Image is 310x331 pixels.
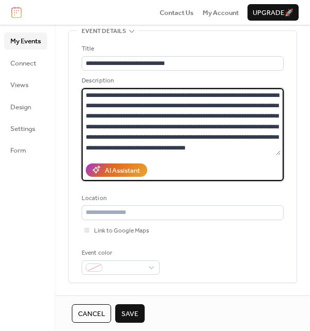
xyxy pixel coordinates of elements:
[11,7,22,18] img: logo
[82,193,282,204] div: Location
[82,76,282,86] div: Description
[105,165,140,176] div: AI Assistant
[82,44,282,54] div: Title
[4,55,47,71] a: Connect
[4,142,47,158] a: Form
[4,76,47,93] a: Views
[86,163,147,177] button: AI Assistant
[10,36,41,46] span: My Events
[78,309,105,319] span: Cancel
[10,145,26,156] span: Form
[121,309,138,319] span: Save
[4,32,47,49] a: My Events
[203,7,239,18] a: My Account
[82,26,126,37] span: Event details
[82,248,158,258] div: Event color
[10,102,31,112] span: Design
[160,8,194,18] span: Contact Us
[10,58,36,69] span: Connect
[10,80,28,90] span: Views
[160,7,194,18] a: Contact Us
[4,120,47,137] a: Settings
[4,98,47,115] a: Design
[253,8,293,18] span: Upgrade 🚀
[115,304,145,323] button: Save
[10,124,35,134] span: Settings
[203,8,239,18] span: My Account
[94,226,149,236] span: Link to Google Maps
[247,4,299,21] button: Upgrade🚀
[72,304,111,323] button: Cancel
